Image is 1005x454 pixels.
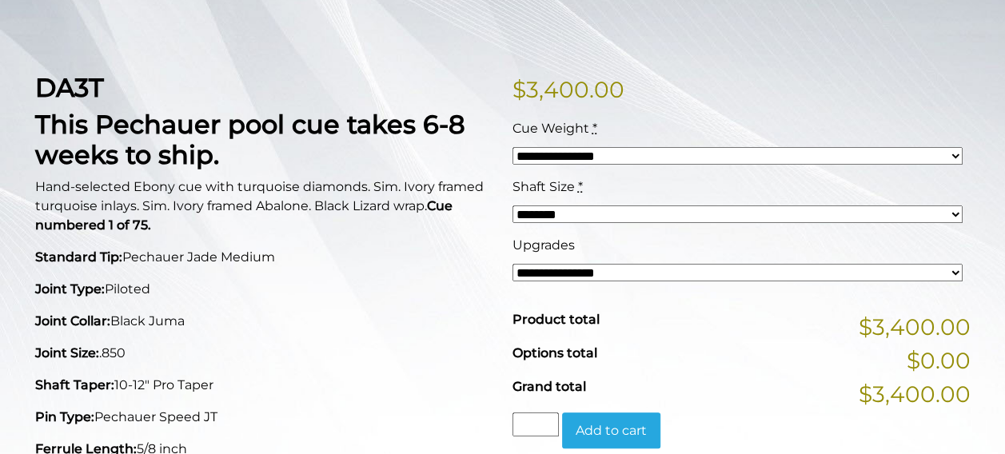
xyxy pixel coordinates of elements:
abbr: required [578,179,583,194]
p: 10-12" Pro Taper [35,376,493,395]
span: Product total [512,312,600,327]
p: Pechauer Jade Medium [35,248,493,267]
strong: Joint Type: [35,281,105,297]
button: Add to cart [562,412,660,449]
strong: Standard Tip: [35,249,122,265]
p: Piloted [35,280,493,299]
span: Cue Weight [512,121,589,136]
strong: Cue numbered 1 of 75. [35,198,453,233]
strong: Shaft Taper: [35,377,114,392]
span: Options total [512,345,597,360]
p: Pechauer Speed JT [35,408,493,427]
p: .850 [35,344,493,363]
span: Shaft Size [512,179,575,194]
strong: This Pechauer pool cue takes 6-8 weeks to ship. [35,109,465,170]
span: Upgrades [512,237,575,253]
strong: Pin Type: [35,409,94,424]
strong: Joint Size: [35,345,99,360]
strong: Joint Collar: [35,313,110,329]
input: Product quantity [512,412,559,436]
span: $ [512,76,526,103]
p: Black Juma [35,312,493,331]
span: $3,400.00 [859,377,971,411]
strong: DA3T [35,72,104,103]
abbr: required [592,121,597,136]
span: $0.00 [907,344,971,377]
bdi: 3,400.00 [512,76,624,103]
span: Hand-selected Ebony cue with turquoise diamonds. Sim. Ivory framed turquoise inlays. Sim. Ivory f... [35,179,484,233]
span: Grand total [512,379,586,394]
span: $3,400.00 [859,310,971,344]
